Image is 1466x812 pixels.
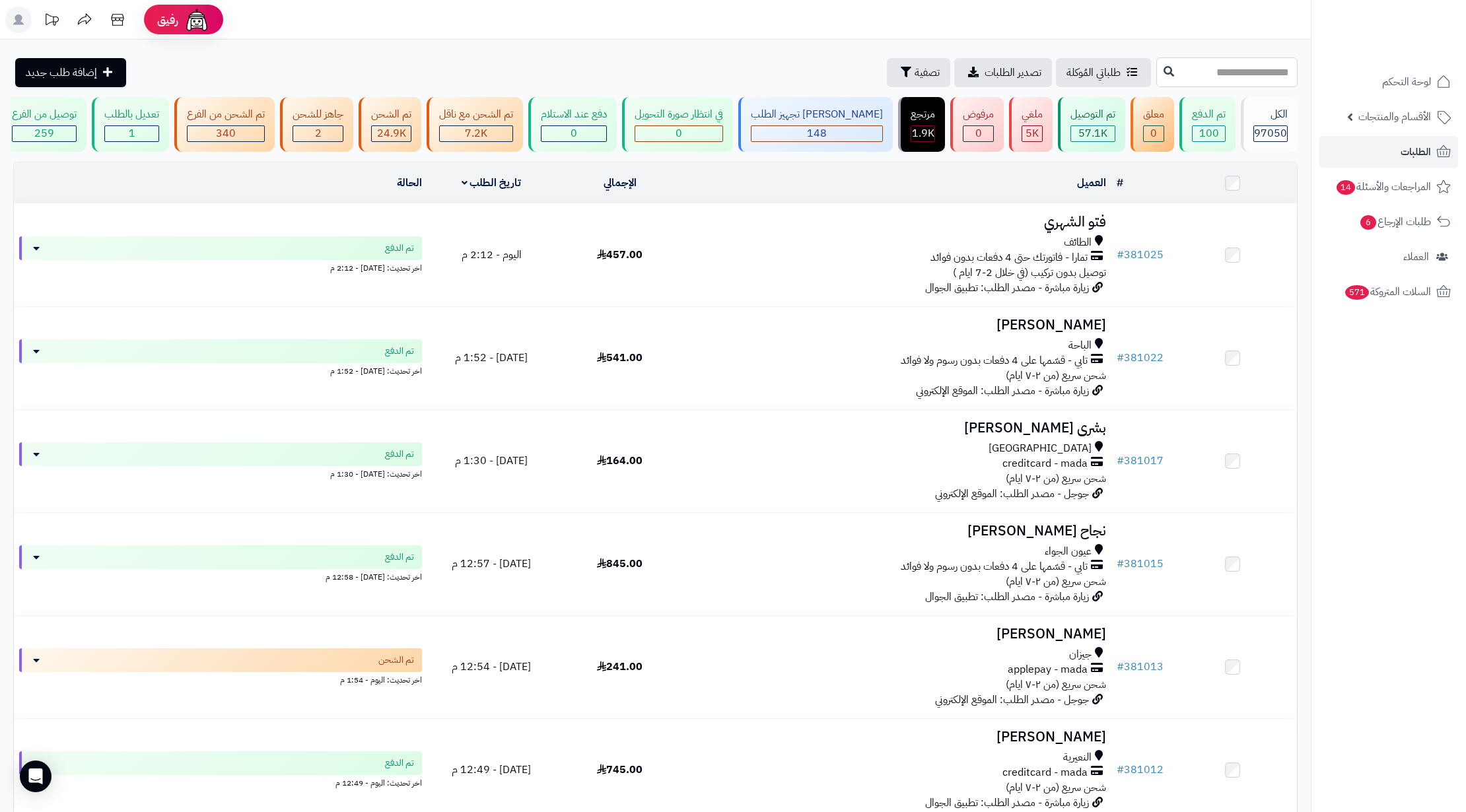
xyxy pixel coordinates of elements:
span: الباحة [1068,338,1092,353]
div: جاهز للشحن [293,107,343,122]
span: # [1117,556,1124,572]
span: عيون الجواء [1045,544,1092,559]
a: مرفوض 0 [948,97,1006,152]
span: تم الدفع [385,551,414,564]
div: في انتظار صورة التحويل [635,107,723,122]
span: 24.9K [377,125,406,141]
span: رفيق [157,12,178,28]
span: 571 [1345,285,1369,300]
div: معلق [1143,107,1164,122]
div: 5004 [1022,126,1042,141]
div: اخر تحديث: [DATE] - 1:52 م [19,363,422,377]
div: 0 [635,126,722,141]
div: 57128 [1071,126,1115,141]
span: الطائف [1064,235,1092,250]
span: لوحة التحكم [1382,73,1431,91]
a: [PERSON_NAME] تجهيز الطلب 148 [736,97,895,152]
span: جوجل - مصدر الطلب: الموقع الإلكتروني [935,486,1089,502]
div: اخر تحديث: اليوم - 12:49 م [19,775,422,789]
a: # [1117,175,1123,191]
span: 1.9K [912,125,934,141]
span: 164.00 [597,453,643,469]
div: ملغي [1022,107,1043,122]
div: توصيل من الفرع [12,107,77,122]
div: 2 [293,126,343,141]
span: 0 [1150,125,1157,141]
span: # [1117,659,1124,675]
span: تابي - قسّمها على 4 دفعات بدون رسوم ولا فوائد [901,559,1088,574]
a: تعديل بالطلب 1 [89,97,172,152]
a: تحديثات المنصة [35,7,68,36]
h3: فتو الشهري [689,215,1106,230]
span: شحن سريع (من ٢-٧ ايام) [1006,368,1106,384]
span: 57.1K [1078,125,1107,141]
a: الإجمالي [604,175,637,191]
span: 14 [1337,180,1355,195]
button: تصفية [887,58,950,87]
div: 0 [1144,126,1164,141]
div: 1853 [911,126,934,141]
div: 100 [1193,126,1225,141]
span: شحن سريع (من ٢-٧ ايام) [1006,471,1106,487]
div: اخر تحديث: اليوم - 1:54 م [19,672,422,686]
span: 7.2K [465,125,487,141]
span: [DATE] - 12:49 م [452,762,531,778]
h3: [PERSON_NAME] [689,729,1106,745]
div: 0 [541,126,606,141]
span: 97050 [1254,125,1287,141]
a: المراجعات والأسئلة14 [1319,171,1458,203]
span: تمارا - فاتورتك حتى 4 دفعات بدون فوائد [930,250,1088,265]
span: 1 [129,125,135,141]
span: 6 [1360,215,1376,230]
div: تم الشحن مع ناقل [439,107,513,122]
h3: نجاح [PERSON_NAME] [689,524,1106,539]
a: معلق 0 [1128,97,1177,152]
div: دفع عند الاستلام [541,107,607,122]
div: 148 [751,126,882,141]
a: الطلبات [1319,136,1458,168]
a: الحالة [397,175,422,191]
h3: [PERSON_NAME] [689,318,1106,333]
a: العملاء [1319,241,1458,273]
span: جيزان [1069,647,1092,662]
span: 5K [1026,125,1039,141]
span: [DATE] - 12:54 م [452,659,531,675]
span: 0 [676,125,682,141]
span: 0 [571,125,577,141]
a: دفع عند الاستلام 0 [526,97,619,152]
span: [GEOGRAPHIC_DATA] [989,441,1092,456]
div: تم الشحن [371,107,411,122]
span: creditcard - mada [1002,456,1088,471]
span: 241.00 [597,659,643,675]
span: # [1117,350,1124,366]
span: 845.00 [597,556,643,572]
a: تم الشحن 24.9K [356,97,424,152]
div: الكل [1253,107,1288,122]
span: المراجعات والأسئلة [1335,178,1431,196]
a: #381015 [1117,556,1164,572]
div: مرفوض [963,107,994,122]
div: [PERSON_NAME] تجهيز الطلب [751,107,883,122]
a: تم الشحن مع ناقل 7.2K [424,97,526,152]
span: applepay - mada [1008,662,1088,677]
span: شحن سريع (من ٢-٧ ايام) [1006,574,1106,590]
div: تم الشحن من الفرع [187,107,265,122]
div: Open Intercom Messenger [20,761,52,792]
span: طلبات الإرجاع [1359,213,1431,231]
span: اليوم - 2:12 م [462,247,522,263]
span: العملاء [1403,248,1429,266]
a: تم الدفع 100 [1177,97,1238,152]
span: # [1117,762,1124,778]
span: [DATE] - 1:30 م [455,453,528,469]
a: العميل [1077,175,1106,191]
span: تم الدفع [385,757,414,770]
div: اخر تحديث: [DATE] - 1:30 م [19,466,422,480]
a: #381012 [1117,762,1164,778]
div: 0 [963,126,993,141]
span: creditcard - mada [1002,765,1088,780]
span: طلباتي المُوكلة [1066,65,1121,81]
span: النعيرية [1063,750,1092,765]
span: زيارة مباشرة - مصدر الطلب: الموقع الإلكتروني [916,383,1089,399]
a: تصدير الطلبات [954,58,1052,87]
span: شحن سريع (من ٢-٧ ايام) [1006,677,1106,693]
